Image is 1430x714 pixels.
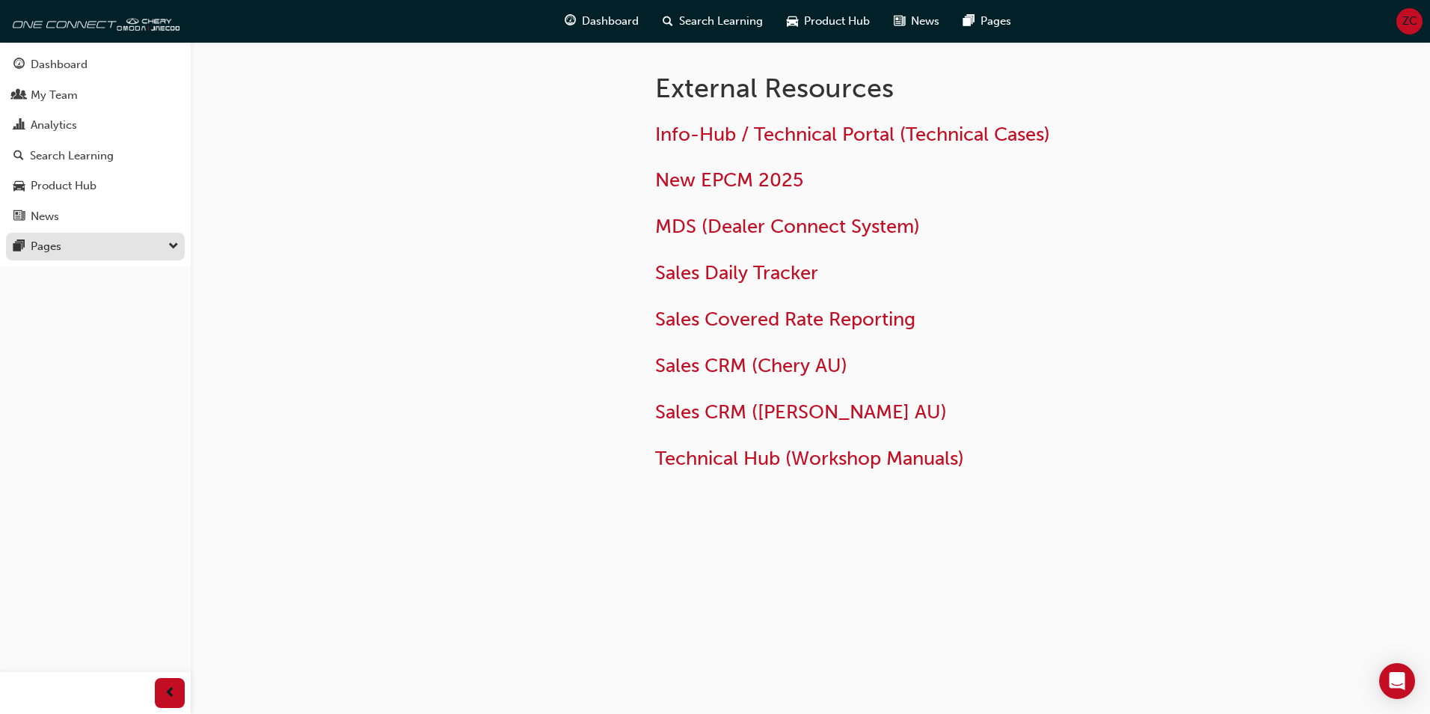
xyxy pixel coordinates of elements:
span: Pages [981,13,1011,30]
a: MDS (Dealer Connect System) [655,215,920,238]
a: Info-Hub / Technical Portal (Technical Cases) [655,123,1050,146]
span: car-icon [787,12,798,31]
button: ZC [1396,8,1423,34]
div: Product Hub [31,177,96,195]
a: My Team [6,82,185,109]
div: Search Learning [30,147,114,165]
span: guage-icon [565,12,576,31]
a: guage-iconDashboard [553,6,651,37]
span: Search Learning [679,13,763,30]
div: Dashboard [31,56,88,73]
span: car-icon [13,180,25,193]
span: down-icon [168,237,179,257]
a: Sales Covered Rate Reporting [655,308,915,331]
span: news-icon [13,210,25,224]
span: prev-icon [165,684,176,703]
button: DashboardMy TeamAnalyticsSearch LearningProduct HubNews [6,48,185,233]
a: Sales CRM ([PERSON_NAME] AU) [655,400,947,424]
a: Dashboard [6,51,185,79]
span: people-icon [13,89,25,103]
span: guage-icon [13,58,25,72]
h1: External Resources [655,72,1146,105]
button: Pages [6,233,185,260]
a: Analytics [6,112,185,139]
div: Open Intercom Messenger [1379,663,1415,699]
a: Search Learning [6,142,185,170]
span: News [911,13,939,30]
div: News [31,208,59,225]
div: Pages [31,238,61,255]
div: My Team [31,87,78,104]
span: pages-icon [13,240,25,254]
span: search-icon [13,150,24,163]
span: pages-icon [963,12,975,31]
div: Analytics [31,117,77,134]
a: car-iconProduct Hub [775,6,882,37]
span: chart-icon [13,119,25,132]
a: news-iconNews [882,6,951,37]
img: oneconnect [7,6,179,36]
span: Dashboard [582,13,639,30]
a: pages-iconPages [951,6,1023,37]
span: news-icon [894,12,905,31]
span: Product Hub [804,13,870,30]
a: Sales Daily Tracker [655,261,818,284]
a: search-iconSearch Learning [651,6,775,37]
a: Sales CRM (Chery AU) [655,354,847,377]
a: News [6,203,185,231]
a: Product Hub [6,172,185,200]
span: search-icon [663,12,673,31]
span: ZC [1402,13,1417,30]
a: New EPCM 2025 [655,168,803,192]
a: Technical Hub (Workshop Manuals) [655,447,964,470]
